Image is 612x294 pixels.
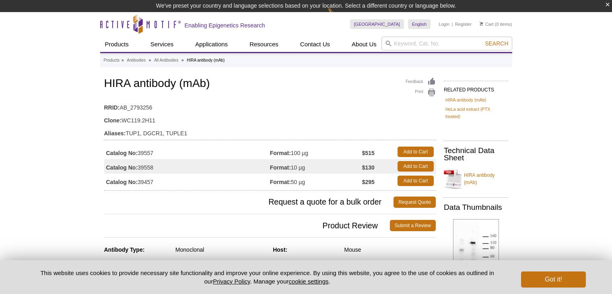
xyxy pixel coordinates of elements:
td: 100 µg [270,145,362,159]
strong: $295 [362,178,375,186]
a: Products [104,57,120,64]
strong: RRID: [104,104,120,111]
a: Add to Cart [398,147,434,157]
input: Keyword, Cat. No. [381,37,512,50]
strong: Catalog No: [106,149,138,157]
strong: Catalog No: [106,164,138,171]
a: Products [100,37,134,52]
a: Print [406,88,436,97]
div: Monoclonal [175,246,267,253]
td: WC119.2H11 [104,112,436,125]
h2: Data Thumbnails [444,204,508,211]
td: AB_2793256 [104,99,436,112]
a: Privacy Policy [213,278,250,285]
a: Applications [190,37,233,52]
a: Login [439,21,449,27]
span: Search [485,40,508,47]
strong: Aliases: [104,130,126,137]
td: 50 µg [270,174,362,188]
a: About Us [347,37,381,52]
td: 10 µg [270,159,362,174]
strong: $515 [362,149,375,157]
strong: Catalog No: [106,178,138,186]
a: Contact Us [295,37,335,52]
button: Got it! [521,271,585,288]
strong: Clone: [104,117,122,124]
strong: Antibody Type: [104,246,145,253]
div: 120 kDa [344,259,436,267]
a: Services [146,37,179,52]
img: Your Cart [480,22,483,26]
img: HIRA antibody (mAb) tested by Western blot. [453,219,499,282]
p: This website uses cookies to provide necessary site functionality and improve your online experie... [27,269,508,286]
a: HeLa acid extract (PTX treated) [445,106,507,120]
img: Change Here [328,6,349,25]
a: Add to Cart [398,176,434,186]
h2: Enabling Epigenetics Research [185,22,265,29]
li: » [181,58,184,62]
h2: Technical Data Sheet [444,147,508,161]
span: Product Review [104,220,390,231]
a: Cart [480,21,494,27]
span: Request a quote for a bulk order [104,197,394,208]
strong: Format: [270,178,291,186]
strong: Format: [270,149,291,157]
a: Antibodies [127,57,146,64]
li: | [452,19,453,29]
a: Resources [245,37,283,52]
h1: HIRA antibody (mAb) [104,77,436,91]
strong: Molecular Weight: [273,260,321,266]
a: [GEOGRAPHIC_DATA] [350,19,404,29]
td: 39457 [104,174,270,188]
li: » [149,58,151,62]
strong: $130 [362,164,375,171]
button: cookie settings [288,278,328,285]
a: HIRA antibody (mAb) [444,167,508,191]
a: Request Quote [394,197,436,208]
a: English [408,19,431,29]
strong: Host: [273,246,287,253]
strong: Isotype: [104,260,126,266]
a: Add to Cart [398,161,434,172]
a: Register [455,21,472,27]
li: » [122,58,124,62]
a: Feedback [406,77,436,86]
button: Search [482,40,511,47]
h2: RELATED PRODUCTS [444,81,508,95]
a: HIRA antibody (mAb) [445,96,486,104]
div: IgG [175,259,267,267]
li: HIRA antibody (mAb) [187,58,225,62]
td: TUP1, DGCR1, TUPLE1 [104,125,436,138]
strong: Format: [270,164,291,171]
div: Mouse [344,246,436,253]
a: Submit a Review [390,220,436,231]
td: 39558 [104,159,270,174]
a: All Antibodies [154,57,178,64]
li: (0 items) [480,19,512,29]
td: 39557 [104,145,270,159]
